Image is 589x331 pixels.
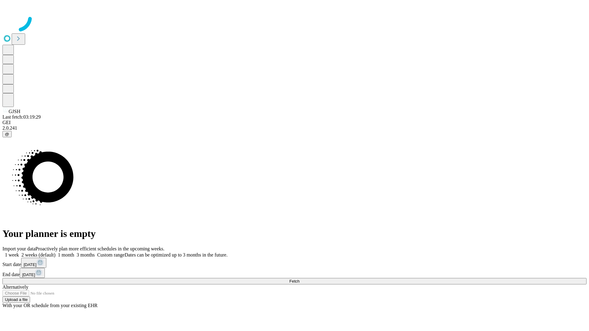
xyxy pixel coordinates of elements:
[77,252,95,257] span: 3 months
[2,303,98,308] span: With your OR schedule from your existing EHR
[2,125,587,131] div: 2.0.241
[289,279,299,283] span: Fetch
[22,272,35,277] span: [DATE]
[2,296,30,303] button: Upload a file
[2,278,587,284] button: Fetch
[2,268,587,278] div: End date
[5,252,19,257] span: 1 week
[21,258,46,268] button: [DATE]
[21,252,56,257] span: 2 weeks (default)
[2,120,587,125] div: GEI
[58,252,74,257] span: 1 month
[9,109,20,114] span: GJSH
[24,262,37,267] span: [DATE]
[2,131,12,137] button: @
[125,252,227,257] span: Dates can be optimized up to 3 months in the future.
[2,258,587,268] div: Start date
[2,284,28,290] span: Alternatively
[2,246,36,251] span: Import your data
[2,228,587,239] h1: Your planner is empty
[20,268,45,278] button: [DATE]
[36,246,164,251] span: Proactively plan more efficient schedules in the upcoming weeks.
[5,132,9,136] span: @
[2,114,41,120] span: Last fetch: 03:19:29
[97,252,125,257] span: Custom range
